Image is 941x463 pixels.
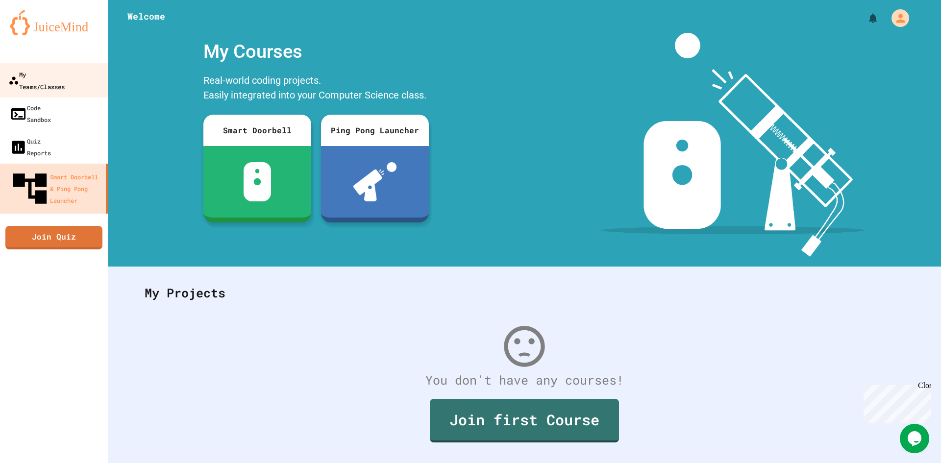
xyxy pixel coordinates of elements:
div: You don't have any courses! [135,371,914,390]
img: logo-orange.svg [10,10,98,35]
div: Smart Doorbell & Ping Pong Launcher [10,169,102,209]
a: Join first Course [430,399,619,442]
img: ppl-with-ball.png [353,162,397,201]
img: banner-image-my-projects.png [601,33,864,257]
a: Join Quiz [5,226,102,249]
div: Ping Pong Launcher [321,115,429,146]
div: My Notifications [849,10,881,26]
div: My Courses [198,33,434,71]
div: Quiz Reports [10,135,51,159]
div: My Teams/Classes [8,68,65,92]
div: My Projects [135,274,914,312]
div: Smart Doorbell [203,115,311,146]
img: sdb-white.svg [244,162,272,201]
iframe: chat widget [900,424,931,453]
iframe: chat widget [860,381,931,423]
div: Code Sandbox [10,102,51,125]
div: Chat with us now!Close [4,4,68,62]
div: Real-world coding projects. Easily integrated into your Computer Science class. [198,71,434,107]
div: My Account [881,7,912,29]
